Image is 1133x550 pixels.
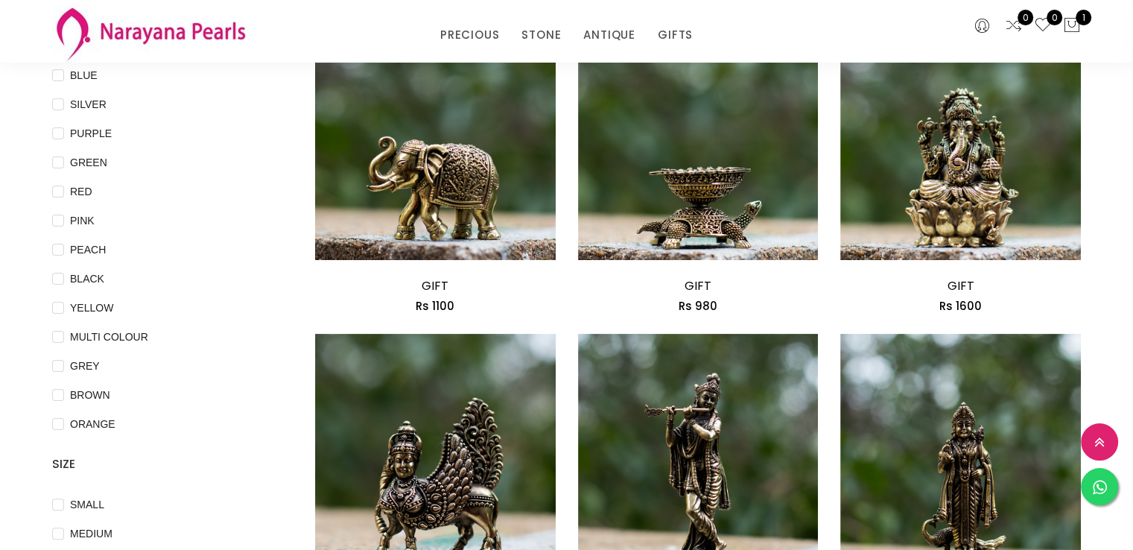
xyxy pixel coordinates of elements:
span: PURPLE [64,125,118,142]
span: 1 [1076,10,1091,25]
a: 0 [1034,16,1052,36]
span: PEACH [64,241,112,258]
span: BROWN [64,387,116,403]
span: GREY [64,358,106,374]
a: GIFT [685,277,711,294]
a: GIFT [422,277,448,294]
a: PRECIOUS [440,24,499,46]
span: RED [64,183,98,200]
span: BLACK [64,271,110,287]
a: 0 [1005,16,1023,36]
span: PINK [64,212,101,229]
span: GREEN [64,154,113,171]
a: STONE [521,24,561,46]
span: SMALL [64,496,110,513]
span: ORANGE [64,416,121,432]
span: Rs 1100 [416,298,454,314]
h4: SIZE [52,455,270,473]
span: Rs 1600 [939,298,982,314]
span: BLUE [64,67,104,83]
span: 0 [1018,10,1033,25]
span: YELLOW [64,300,119,316]
a: GIFT [948,277,974,294]
a: GIFTS [658,24,693,46]
span: MEDIUM [64,525,118,542]
span: Rs 980 [679,298,717,314]
button: 1 [1063,16,1081,36]
span: MULTI COLOUR [64,329,154,345]
span: 0 [1047,10,1062,25]
a: ANTIQUE [583,24,635,46]
span: SILVER [64,96,112,113]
